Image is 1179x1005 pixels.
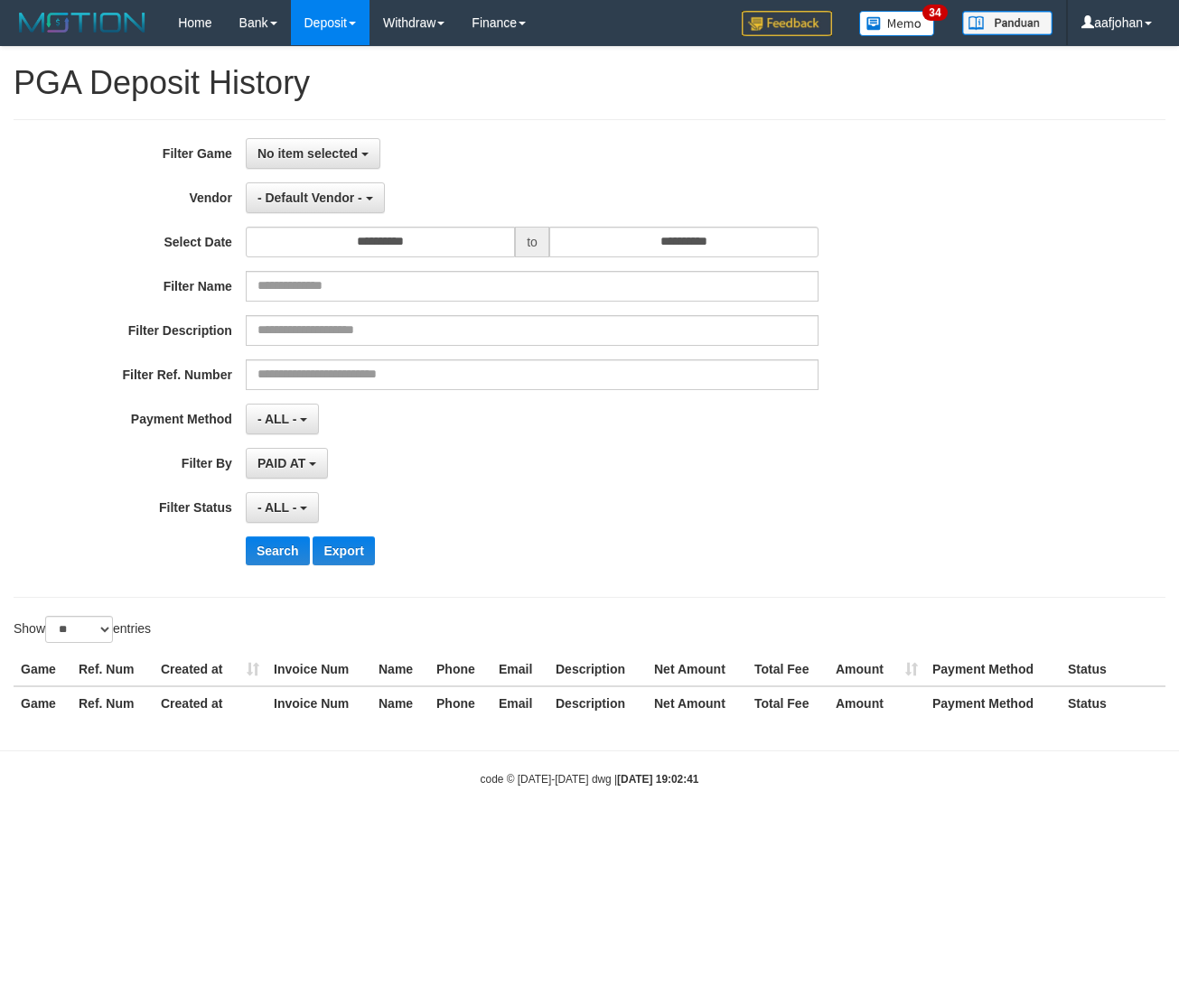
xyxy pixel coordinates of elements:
[246,138,380,169] button: No item selected
[747,686,828,720] th: Total Fee
[828,653,925,686] th: Amount
[246,492,319,523] button: - ALL -
[925,653,1061,686] th: Payment Method
[747,653,828,686] th: Total Fee
[267,686,371,720] th: Invoice Num
[71,686,154,720] th: Ref. Num
[515,227,549,257] span: to
[925,686,1061,720] th: Payment Method
[371,686,429,720] th: Name
[313,536,374,565] button: Export
[14,616,151,643] label: Show entries
[257,456,305,470] span: PAID AT
[1061,653,1165,686] th: Status
[246,536,310,565] button: Search
[257,146,358,161] span: No item selected
[1061,686,1165,720] th: Status
[154,653,267,686] th: Created at
[267,653,371,686] th: Invoice Num
[246,404,319,434] button: - ALL -
[828,686,925,720] th: Amount
[548,686,647,720] th: Description
[429,653,491,686] th: Phone
[491,686,548,720] th: Email
[14,686,71,720] th: Game
[14,65,1165,101] h1: PGA Deposit History
[742,11,832,36] img: Feedback.jpg
[491,653,548,686] th: Email
[71,653,154,686] th: Ref. Num
[371,653,429,686] th: Name
[246,448,328,479] button: PAID AT
[548,653,647,686] th: Description
[922,5,947,21] span: 34
[859,11,935,36] img: Button%20Memo.svg
[14,9,151,36] img: MOTION_logo.png
[14,653,71,686] th: Game
[481,773,699,786] small: code © [DATE]-[DATE] dwg |
[154,686,267,720] th: Created at
[257,191,362,205] span: - Default Vendor -
[647,653,747,686] th: Net Amount
[257,500,297,515] span: - ALL -
[617,773,698,786] strong: [DATE] 19:02:41
[257,412,297,426] span: - ALL -
[647,686,747,720] th: Net Amount
[246,182,385,213] button: - Default Vendor -
[429,686,491,720] th: Phone
[962,11,1053,35] img: panduan.png
[45,616,113,643] select: Showentries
